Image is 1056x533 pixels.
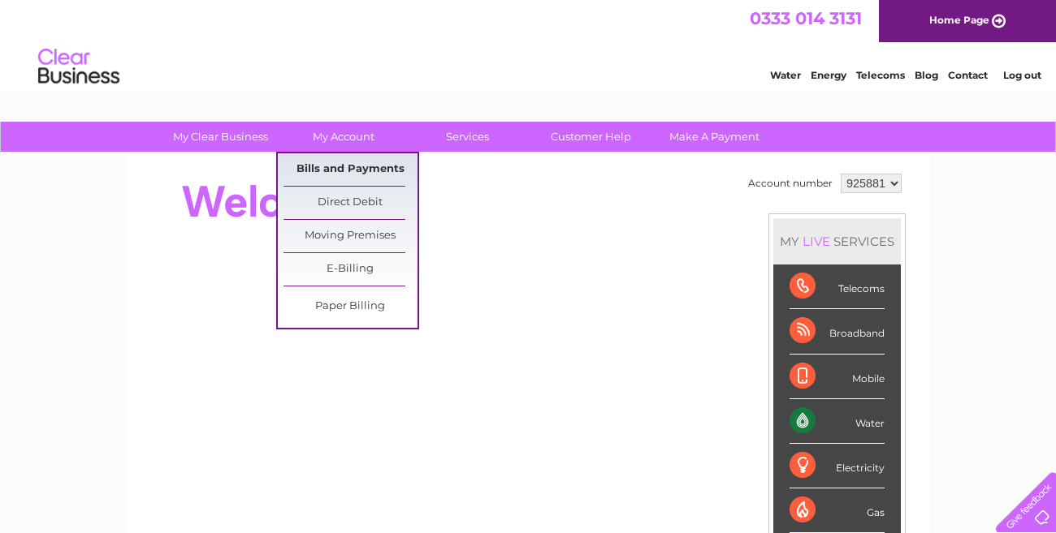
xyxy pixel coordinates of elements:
a: My Clear Business [154,122,288,152]
div: MY SERVICES [773,218,901,264]
img: logo.png [37,42,120,92]
div: Mobile [790,355,885,399]
a: Bills and Payments [283,153,418,186]
a: Contact [948,69,988,81]
a: Customer Help [524,122,658,152]
a: Energy [811,69,846,81]
div: Water [790,399,885,444]
a: E-Billing [283,253,418,286]
a: Direct Debit [283,187,418,219]
a: Water [770,69,801,81]
a: Telecoms [856,69,905,81]
div: Telecoms [790,264,885,309]
a: Make A Payment [647,122,781,152]
div: Broadband [790,309,885,354]
a: Blog [915,69,938,81]
div: LIVE [799,234,833,249]
a: Services [400,122,534,152]
div: Electricity [790,444,885,488]
a: Moving Premises [283,220,418,252]
a: Paper Billing [283,290,418,323]
td: Account number [744,170,837,197]
a: My Account [277,122,411,152]
div: Gas [790,488,885,533]
div: Clear Business is a trading name of Verastar Limited (registered in [GEOGRAPHIC_DATA] No. 3667643... [145,9,913,79]
a: Log out [1003,69,1041,81]
a: 0333 014 3131 [750,8,862,28]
